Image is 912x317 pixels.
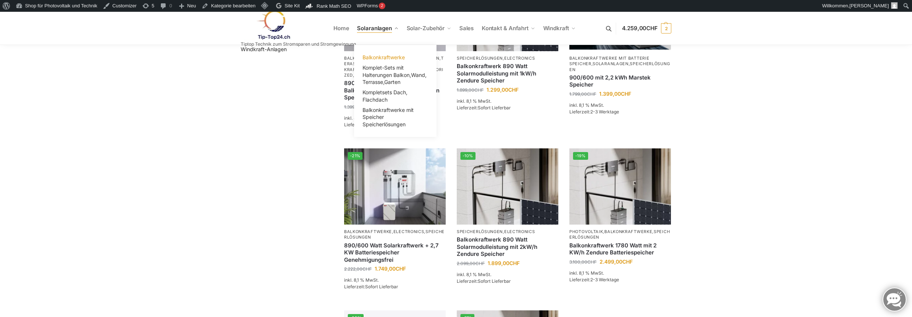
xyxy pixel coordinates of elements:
[358,105,432,130] a: Balkonkraftwerke mit Speicher Speicherlösungen
[543,25,569,32] span: Windkraft
[457,229,558,235] p: ,
[457,236,558,258] a: Balkonkraftwerk 890 Watt Solarmodulleistung mit 2kW/h Zendure Speicher
[284,3,300,8] span: Site Kit
[241,10,305,40] img: Solaranlagen, Speicheranlagen und Energiesparprodukte
[457,105,511,110] span: Lieferzeit:
[363,89,407,103] span: Kompletsets Dach, Flachdach
[622,17,671,39] a: 4.259,00CHF 2
[457,56,503,61] a: Speicherlösungen
[569,148,671,225] img: Zendure-solar-flow-Batteriespeicher für Balkonkraftwerke
[646,25,658,32] span: CHF
[590,109,619,115] span: 2-3 Werktage
[569,91,596,97] bdi: 1.799,00
[457,56,558,61] p: ,
[344,229,446,240] p: , ,
[482,25,529,32] span: Kontakt & Anfahrt
[504,56,535,61] a: Electronics
[459,25,474,32] span: Sales
[457,98,558,105] p: inkl. 8,1 % MwSt.
[344,115,446,121] p: inkl. 8,1 % MwSt.
[344,80,446,101] a: 890/600 Watt bificiales Balkonkraftwerk mit 1 kWh smarten Speicher
[487,87,519,93] bdi: 1.299,00
[358,63,432,87] a: Komplet-Sets mit Halterungen Balkon,Wand, Terrasse,Garten
[393,229,424,234] a: Electronics
[457,271,558,278] p: inkl. 8,1 % MwSt.
[509,260,520,266] span: CHF
[457,87,484,93] bdi: 1.899,00
[600,258,633,265] bdi: 2.499,00
[569,148,671,225] a: -19%Zendure-solar-flow-Batteriespeicher für Balkonkraftwerke
[587,259,597,265] span: CHF
[357,25,392,32] span: Solaranlagen
[569,61,670,72] a: Speicherlösungen
[344,242,446,264] a: 890/600 Watt Solarkraftwerk + 2,7 KW Batteriespeicher Genehmigungsfrei
[590,277,619,282] span: 2-3 Werktage
[478,105,511,110] span: Sofort Lieferbar
[849,3,889,8] span: [PERSON_NAME]
[365,284,398,289] span: Sofort Lieferbar
[569,270,671,277] p: inkl. 8,1 % MwSt.
[344,56,444,72] a: Terassen Kraftwerke
[457,63,558,84] a: Balkonkraftwerk 890 Watt Solarmodulleistung mit 1kW/h Zendure Speicher
[587,91,596,97] span: CHF
[344,56,446,78] p: , , , , ,
[363,54,405,60] span: Balkonkraftwerke
[488,260,520,266] bdi: 1.899,00
[393,56,439,61] a: Speicherlösungen
[569,109,619,115] span: Lieferzeit:
[569,229,671,240] p: , ,
[478,278,511,284] span: Sofort Lieferbar
[593,61,628,66] a: Solaranlagen
[344,229,392,234] a: Balkonkraftwerke
[604,229,652,234] a: Balkonkraftwerke
[241,46,287,52] a: Windkraft-Anlagen
[379,3,385,9] div: 2
[569,277,619,282] span: Lieferzeit:
[344,56,392,61] a: Balkonkraftwerke
[621,91,631,97] span: CHF
[478,12,538,45] a: Kontakt & Anfahrt
[457,148,558,225] a: -10%Balkonkraftwerk 890 Watt Solarmodulleistung mit 2kW/h Zendure Speicher
[344,104,371,110] bdi: 1.399,00
[344,284,398,289] span: Lieferzeit:
[891,2,898,9] img: Benutzerbild von Rupert Spoddig
[569,56,671,73] p: , ,
[622,25,658,32] span: 4.259,00
[569,259,597,265] bdi: 3.100,00
[457,261,485,266] bdi: 2.099,00
[504,229,535,234] a: Electronics
[363,266,372,272] span: CHF
[358,52,432,63] a: Balkonkraftwerke
[457,229,503,234] a: Speicherlösungen
[508,87,519,93] span: CHF
[569,242,671,256] a: Balkonkraftwerk 1780 Watt mit 2 KW/h Zendure Batteriespeicher
[474,87,484,93] span: CHF
[241,42,356,46] p: Tiptop Technik zum Stromsparen und Stromgewinnung
[540,12,579,45] a: Windkraft
[407,25,445,32] span: Solar-Zubehör
[344,229,445,240] a: Speicherlösungen
[403,12,454,45] a: Solar-Zubehör
[375,265,406,272] bdi: 1.749,00
[358,87,432,105] a: Kompletsets Dach, Flachdach
[457,148,558,225] img: Balkonkraftwerk 890 Watt Solarmodulleistung mit 2kW/h Zendure Speicher
[622,11,671,46] nav: Cart contents
[363,107,414,127] span: Balkonkraftwerke mit Speicher Speicherlösungen
[396,265,406,272] span: CHF
[569,102,671,109] p: inkl. 8,1 % MwSt.
[344,277,446,283] p: inkl. 8,1 % MwSt.
[569,56,649,66] a: Balkonkraftwerke mit Batterie Speicher
[661,23,671,34] span: 2
[344,266,372,272] bdi: 2.222,00
[569,229,603,234] a: Photovoltaik
[344,148,446,225] img: Steckerkraftwerk mit 2,7kwh-Speicher
[344,67,443,78] a: Uncategorized
[622,258,633,265] span: CHF
[476,261,485,266] span: CHF
[569,229,670,240] a: Speicherlösungen
[457,278,511,284] span: Lieferzeit:
[569,74,671,88] a: 900/600 mit 2,2 kWh Marstek Speicher
[344,122,398,127] span: Lieferzeit:
[317,3,351,9] span: Rank Math SEO
[456,12,477,45] a: Sales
